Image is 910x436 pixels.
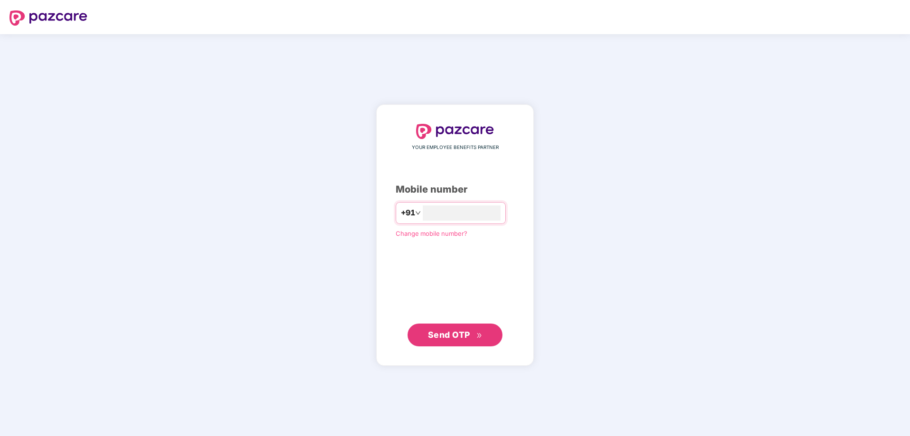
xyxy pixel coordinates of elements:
[9,10,87,26] img: logo
[416,124,494,139] img: logo
[412,144,499,151] span: YOUR EMPLOYEE BENEFITS PARTNER
[428,330,470,340] span: Send OTP
[396,230,467,237] a: Change mobile number?
[476,333,483,339] span: double-right
[408,324,502,346] button: Send OTPdouble-right
[415,210,421,216] span: down
[396,182,514,197] div: Mobile number
[401,207,415,219] span: +91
